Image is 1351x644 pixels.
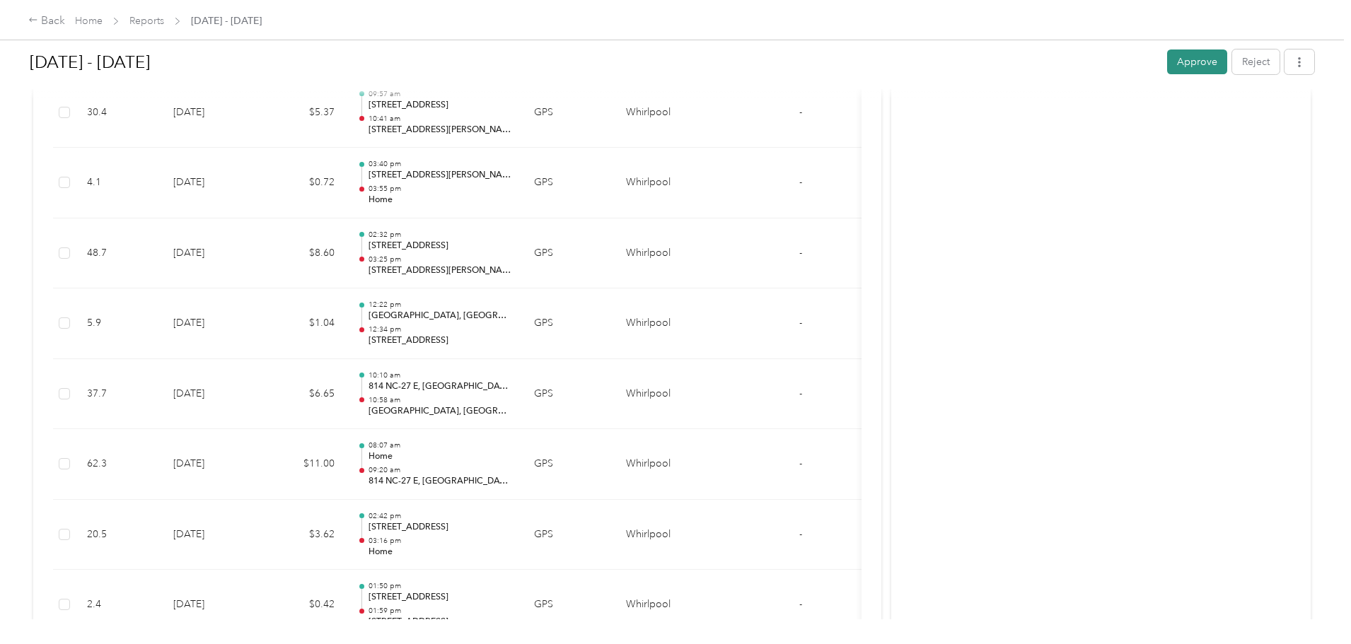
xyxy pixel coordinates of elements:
[129,15,164,27] a: Reports
[1272,565,1351,644] iframe: Everlance-gr Chat Button Frame
[369,99,511,112] p: [STREET_ADDRESS]
[369,324,511,334] p: 12:34 pm
[523,570,615,640] td: GPS
[369,546,511,558] p: Home
[162,500,261,570] td: [DATE]
[76,218,162,289] td: 48.7
[76,148,162,218] td: 4.1
[369,230,511,240] p: 02:32 pm
[369,240,511,252] p: [STREET_ADDRESS]
[1232,49,1280,74] button: Reject
[369,124,511,136] p: [STREET_ADDRESS][PERSON_NAME][US_STATE]
[369,194,511,206] p: Home
[162,218,261,289] td: [DATE]
[523,78,615,148] td: GPS
[369,511,511,521] p: 02:42 pm
[523,288,615,359] td: GPS
[261,288,346,359] td: $1.04
[615,500,721,570] td: Whirlpool
[369,370,511,380] p: 10:10 am
[369,465,511,475] p: 09:20 am
[75,15,103,27] a: Home
[261,429,346,500] td: $11.00
[162,359,261,430] td: [DATE]
[162,148,261,218] td: [DATE]
[369,475,511,488] p: 814 NC-27 E, [GEOGRAPHIC_DATA], [GEOGRAPHIC_DATA]
[523,359,615,430] td: GPS
[369,440,511,450] p: 08:07 am
[523,148,615,218] td: GPS
[369,591,511,604] p: [STREET_ADDRESS]
[799,176,802,188] span: -
[369,395,511,405] p: 10:58 am
[162,78,261,148] td: [DATE]
[76,288,162,359] td: 5.9
[369,184,511,194] p: 03:55 pm
[76,359,162,430] td: 37.7
[162,570,261,640] td: [DATE]
[28,13,65,30] div: Back
[523,500,615,570] td: GPS
[261,359,346,430] td: $6.65
[162,429,261,500] td: [DATE]
[369,450,511,463] p: Home
[162,288,261,359] td: [DATE]
[369,334,511,347] p: [STREET_ADDRESS]
[261,500,346,570] td: $3.62
[369,264,511,277] p: [STREET_ADDRESS][PERSON_NAME]
[76,429,162,500] td: 62.3
[615,218,721,289] td: Whirlpool
[799,528,802,540] span: -
[615,359,721,430] td: Whirlpool
[523,429,615,500] td: GPS
[523,218,615,289] td: GPS
[799,457,802,469] span: -
[799,387,802,399] span: -
[76,500,162,570] td: 20.5
[369,536,511,546] p: 03:16 pm
[30,45,1157,79] h1: Aug 1 - 31, 2025
[369,606,511,616] p: 01:59 pm
[369,254,511,264] p: 03:25 pm
[369,300,511,310] p: 12:22 pm
[799,247,802,259] span: -
[369,310,511,322] p: [GEOGRAPHIC_DATA], [GEOGRAPHIC_DATA]
[799,598,802,610] span: -
[191,13,262,28] span: [DATE] - [DATE]
[615,570,721,640] td: Whirlpool
[76,78,162,148] td: 30.4
[261,570,346,640] td: $0.42
[76,570,162,640] td: 2.4
[369,616,511,628] p: [STREET_ADDRESS]
[615,78,721,148] td: Whirlpool
[261,78,346,148] td: $5.37
[369,169,511,182] p: [STREET_ADDRESS][PERSON_NAME]
[615,288,721,359] td: Whirlpool
[369,581,511,591] p: 01:50 pm
[261,218,346,289] td: $8.60
[369,405,511,418] p: [GEOGRAPHIC_DATA], [GEOGRAPHIC_DATA]
[799,317,802,329] span: -
[799,106,802,118] span: -
[615,429,721,500] td: Whirlpool
[615,148,721,218] td: Whirlpool
[369,159,511,169] p: 03:40 pm
[369,114,511,124] p: 10:41 am
[1167,49,1227,74] button: Approve
[369,521,511,534] p: [STREET_ADDRESS]
[369,380,511,393] p: 814 NC-27 E, [GEOGRAPHIC_DATA], [GEOGRAPHIC_DATA]
[261,148,346,218] td: $0.72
